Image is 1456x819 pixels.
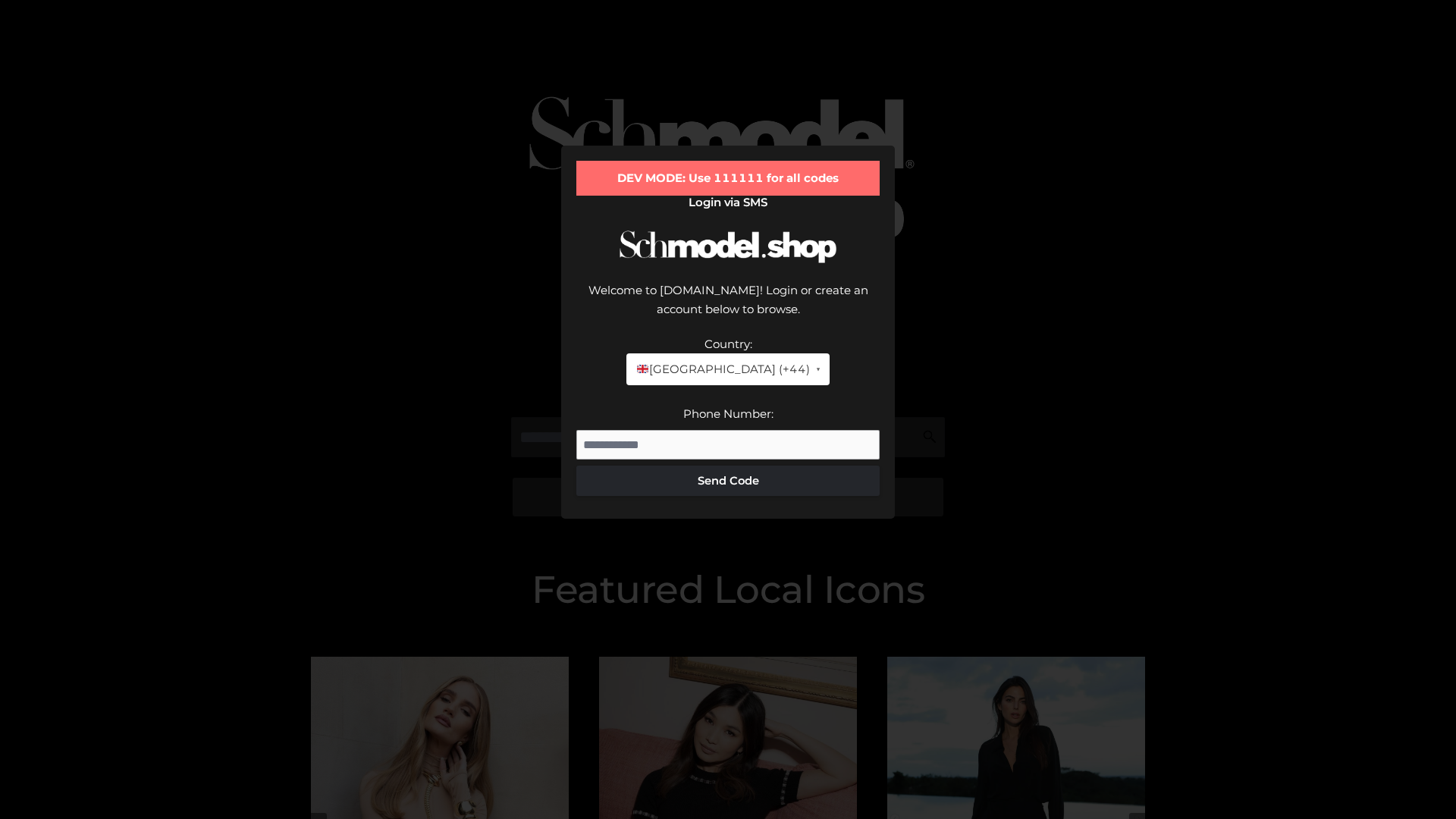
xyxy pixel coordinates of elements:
span: [GEOGRAPHIC_DATA] (+44) [635,359,809,379]
label: Country: [704,337,752,351]
img: Schmodel Logo [614,217,842,277]
h2: Login via SMS [576,196,880,209]
div: Welcome to [DOMAIN_NAME]! Login or create an account below to browse. [576,281,880,334]
img: 🇬🇧 [637,363,648,375]
div: DEV MODE: Use 111111 for all codes [576,161,880,196]
button: Send Code [576,466,880,496]
label: Phone Number: [683,406,773,421]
